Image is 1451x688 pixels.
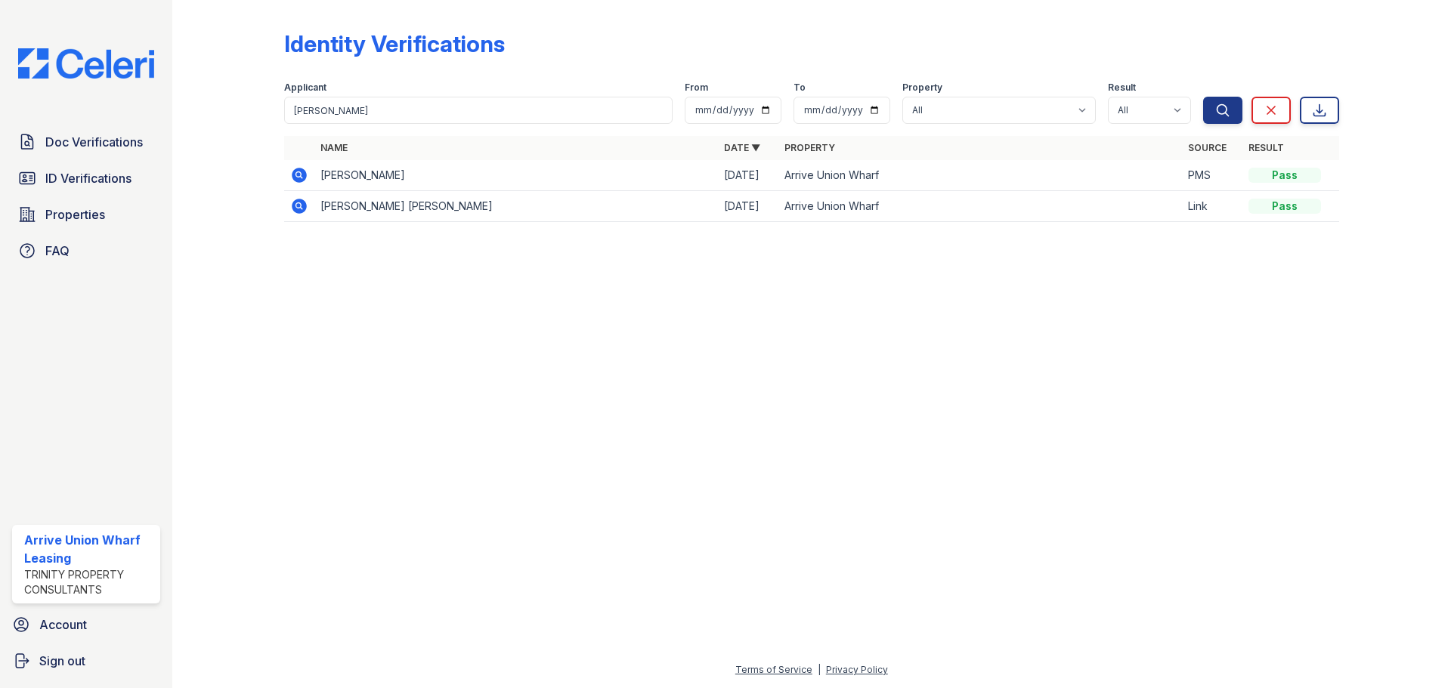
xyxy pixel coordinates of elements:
a: Name [320,142,348,153]
a: Account [6,609,166,640]
a: Sign out [6,646,166,676]
a: ID Verifications [12,163,160,193]
td: [PERSON_NAME] [314,160,718,191]
label: Applicant [284,82,326,94]
td: Link [1182,191,1242,222]
span: Account [39,615,87,634]
div: Pass [1248,199,1321,214]
label: Property [902,82,942,94]
a: Doc Verifications [12,127,160,157]
a: Source [1188,142,1227,153]
input: Search by name or phone number [284,97,673,124]
a: Terms of Service [735,664,812,675]
td: [DATE] [718,160,778,191]
a: Property [784,142,835,153]
div: | [818,664,821,675]
td: PMS [1182,160,1242,191]
div: Pass [1248,168,1321,183]
label: Result [1108,82,1136,94]
td: Arrive Union Wharf [778,191,1182,222]
span: Properties [45,205,105,224]
a: Result [1248,142,1284,153]
a: Date ▼ [724,142,760,153]
a: FAQ [12,236,160,266]
div: Arrive Union Wharf Leasing [24,531,154,567]
a: Privacy Policy [826,664,888,675]
a: Properties [12,199,160,230]
span: Sign out [39,652,85,670]
img: CE_Logo_Blue-a8612792a0a2168367f1c8372b55b34899dd931a85d93a1a3d3e32e68fde9ad4.png [6,48,166,79]
label: From [685,82,708,94]
span: Doc Verifications [45,133,143,151]
span: ID Verifications [45,169,131,187]
span: FAQ [45,242,70,260]
td: [DATE] [718,191,778,222]
td: [PERSON_NAME] [PERSON_NAME] [314,191,718,222]
div: Identity Verifications [284,30,505,57]
div: Trinity Property Consultants [24,567,154,597]
label: To [794,82,806,94]
td: Arrive Union Wharf [778,160,1182,191]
